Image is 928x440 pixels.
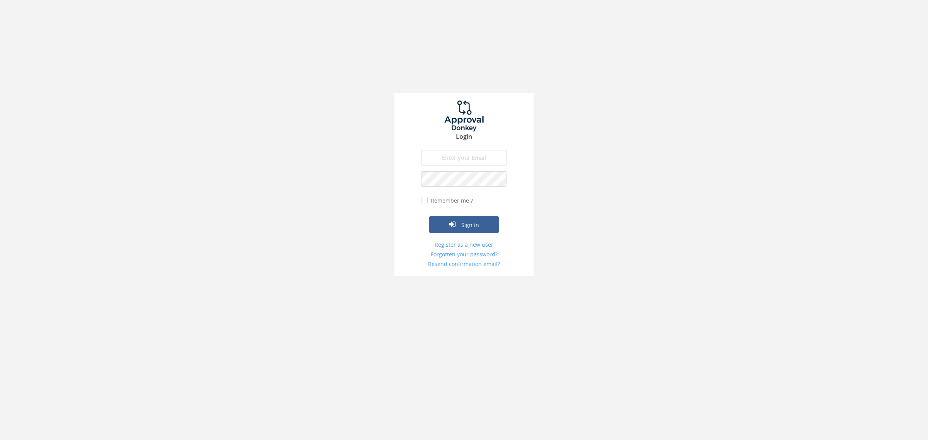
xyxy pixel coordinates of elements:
[421,251,507,258] a: Forgotten your password?
[421,260,507,268] a: Resend confirmation email?
[394,133,534,140] h3: Login
[435,101,493,131] img: logo.png
[429,216,499,233] button: Sign in
[429,197,473,205] label: Remember me ?
[421,150,507,165] input: Enter your Email
[421,241,507,249] a: Register as a new user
